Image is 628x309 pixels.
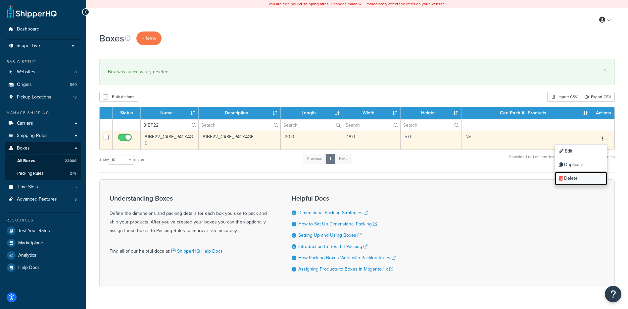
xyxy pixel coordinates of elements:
div: Box was successfully deleted. [108,67,606,77]
div: Showing 1 to 1 of 1 entries (filtered from 23,006 total entries) [509,153,615,167]
th: Height : activate to sort column ascending [401,107,461,119]
div: Import CSV [547,92,581,102]
span: Dashboard [17,27,39,32]
li: Shipping Rules [5,130,81,142]
span: Analytics [18,253,36,258]
a: 1 [325,154,335,164]
span: 279 [70,171,76,176]
a: Delete [555,172,607,185]
li: Time Slots [5,181,81,193]
input: Search [199,119,281,131]
li: Origins [5,79,81,91]
a: Dimensional Packing Strategies [298,209,368,216]
span: 12 [73,94,77,100]
span: Time Slots [17,184,38,190]
a: Next [335,154,351,164]
a: Analytics [5,249,81,261]
td: 18.0 [343,131,400,150]
a: Export CSV [581,92,615,102]
button: Open Resource Center [605,286,621,302]
span: Boxes [17,146,30,151]
div: Resources [5,217,81,223]
a: ShipperHQ Help Docs [170,248,223,255]
a: ShipperHQ Home [7,5,57,18]
a: + New [136,31,162,45]
div: Manage Shipping [5,110,81,116]
span: 8 [74,69,77,75]
li: Advanced Features [5,193,81,206]
a: Edit [555,145,607,158]
a: Assigning Products to Boxes in Magento 1.x [298,266,393,273]
a: Introduction to Best Fit Packing [298,243,367,250]
a: Pickup Locations 12 [5,91,81,103]
button: Bulk Actions [99,92,138,102]
li: Boxes [5,142,81,180]
td: 81BF22_CASE_PACKAGE [141,131,199,150]
td: 81BF22_CASE_PACKAGE [199,131,281,150]
a: Boxes [5,142,81,154]
td: 20.0 [281,131,343,150]
span: Advanced Features [17,197,57,202]
span: Shipping Rules [17,133,48,139]
input: Search [281,119,343,131]
span: All Boxes [17,158,35,164]
h1: Boxes [99,32,124,45]
a: Dashboard [5,23,81,35]
span: Carriers [17,121,33,126]
span: Origins [17,82,32,88]
span: Packing Rules [17,171,43,176]
select: Showentries [109,155,133,165]
span: 860 [70,82,77,88]
a: × [604,67,606,73]
div: Basic Setup [5,59,81,65]
a: Marketplace [5,237,81,249]
a: Help Docs [5,262,81,274]
div: Find all of our helpful docs at: [110,242,275,256]
a: How Packing Boxes Work with Packing Rules [298,254,396,261]
th: Status [113,107,141,119]
a: Duplicate [555,158,607,172]
a: All Boxes 23006 [5,155,81,167]
th: Actions [591,107,614,119]
a: Test Your Rates [5,225,81,237]
span: Websites [17,69,35,75]
a: Carriers [5,117,81,130]
a: Websites 8 [5,66,81,78]
input: Search [343,119,400,131]
a: Packing Rules 279 [5,167,81,180]
a: Previous [303,154,326,164]
span: 8 [74,197,77,202]
th: Description : activate to sort column ascending [199,107,281,119]
span: Help Docs [18,265,40,271]
td: 5.0 [401,131,461,150]
span: Pickup Locations [17,94,51,100]
b: LIVE [295,1,303,7]
label: Show entries [99,155,144,165]
h3: Helpful Docs [292,195,396,202]
li: All Boxes [5,155,81,167]
span: + New [142,34,156,42]
td: No [461,131,591,150]
div: Define the dimensions and packing details for each box you use to pack and ship your products. Af... [110,195,275,235]
span: Test Your Rates [18,228,50,234]
input: Search [401,119,461,131]
li: Websites [5,66,81,78]
a: Origins 860 [5,79,81,91]
span: Scope: Live [17,43,40,49]
h3: Understanding Boxes [110,195,275,202]
th: Width : activate to sort column ascending [343,107,400,119]
span: 5 [74,184,77,190]
input: Search [141,119,198,131]
li: Pickup Locations [5,91,81,103]
li: Packing Rules [5,167,81,180]
span: 23006 [65,158,76,164]
a: Time Slots 5 [5,181,81,193]
th: Length : activate to sort column ascending [281,107,343,119]
a: Setting Up and Using Boxes [298,232,362,239]
th: Name : activate to sort column ascending [141,107,199,119]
